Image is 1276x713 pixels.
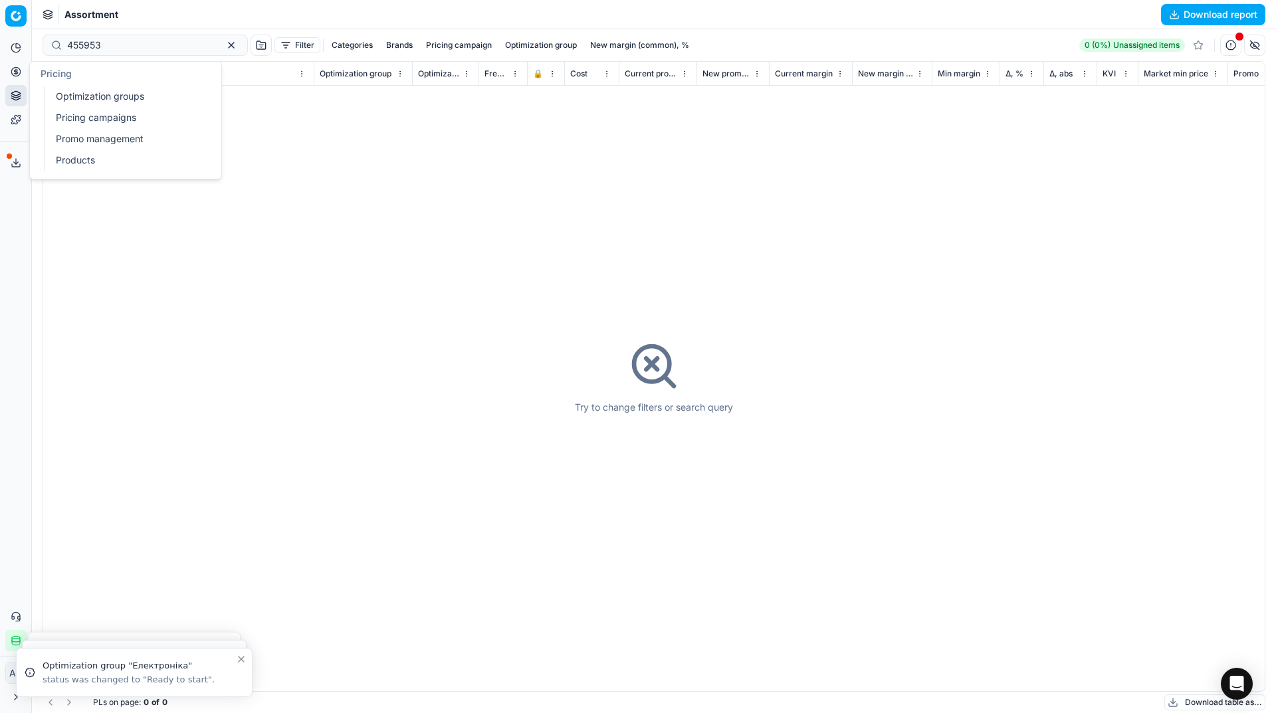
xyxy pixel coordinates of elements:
span: Cost [570,68,587,79]
button: Download table as... [1164,694,1265,710]
span: Unassigned items [1113,40,1180,51]
button: Download report [1161,4,1265,25]
button: Filter [274,37,320,53]
button: Brands [381,37,418,53]
span: New margin (common), % [858,68,913,79]
span: Freeze price [484,68,508,79]
div: Try to change filters or search query [575,401,733,414]
a: Products [51,151,205,169]
nav: pagination [43,694,77,710]
button: Pricing campaign [421,37,497,53]
span: Current margin [775,68,833,79]
span: Optimization group [320,68,391,79]
span: Min margin [938,68,980,79]
div: status was changed to "Ready to start". [43,674,236,686]
span: Market min price [1144,68,1208,79]
a: Pricing campaigns [51,108,205,127]
nav: breadcrumb [64,8,118,21]
a: Optimization groups [51,87,205,106]
span: Δ, % [1006,68,1023,79]
strong: of [152,697,159,708]
span: АП [6,663,26,683]
div: Optimization group "Електроніка" [43,659,236,672]
a: Promo management [51,130,205,148]
span: Assortment [64,8,118,21]
button: Go to previous page [43,694,58,710]
button: Close toast [233,651,249,667]
strong: 0 [162,697,167,708]
button: АП [5,662,27,684]
strong: 0 [144,697,149,708]
button: New margin (common), % [585,37,694,53]
span: 🔒 [533,68,543,79]
button: Go to next page [61,694,77,710]
span: New promo price [702,68,750,79]
span: Current promo price [625,68,678,79]
span: PLs on page : [93,697,141,708]
button: Categories [326,37,378,53]
span: KVI [1103,68,1116,79]
span: Optimization status [418,68,460,79]
span: Pricing [41,68,72,79]
button: Optimization group [500,37,582,53]
a: 0 (0%)Unassigned items [1079,39,1185,52]
div: Open Intercom Messenger [1221,668,1253,700]
span: Promo [1233,68,1259,79]
input: Search by SKU or title [67,39,213,52]
span: Δ, abs [1049,68,1073,79]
